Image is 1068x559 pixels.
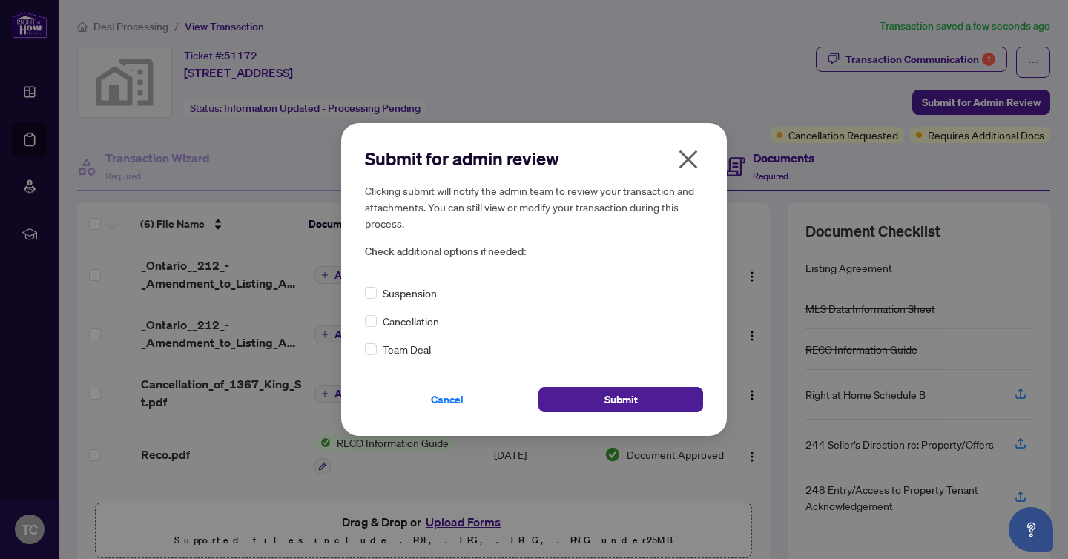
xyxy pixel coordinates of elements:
span: Team Deal [383,341,431,357]
span: Cancel [431,388,464,411]
h2: Submit for admin review [365,147,703,171]
span: close [676,148,700,171]
button: Cancel [365,387,530,412]
button: Open asap [1009,507,1053,552]
span: Submit [604,388,638,411]
span: Suspension [383,285,437,301]
span: Cancellation [383,313,439,329]
button: Submit [538,387,703,412]
h5: Clicking submit will notify the admin team to review your transaction and attachments. You can st... [365,182,703,231]
span: Check additional options if needed: [365,243,703,260]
